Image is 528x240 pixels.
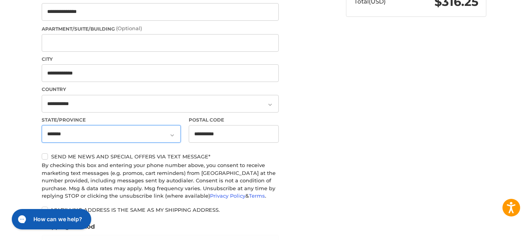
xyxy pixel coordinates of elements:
label: City [42,56,279,63]
label: My billing address is the same as my shipping address. [42,207,279,213]
div: By checking this box and entering your phone number above, you consent to receive marketing text ... [42,162,279,200]
label: Postal Code [189,116,279,124]
label: Apartment/Suite/Building [42,25,279,33]
label: State/Province [42,116,181,124]
label: Send me news and special offers via text message* [42,153,279,160]
a: Privacy Policy [210,193,245,199]
label: Country [42,86,279,93]
iframe: Gorgias live chat messenger [8,206,94,232]
a: Terms [249,193,265,199]
small: (Optional) [116,25,142,31]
